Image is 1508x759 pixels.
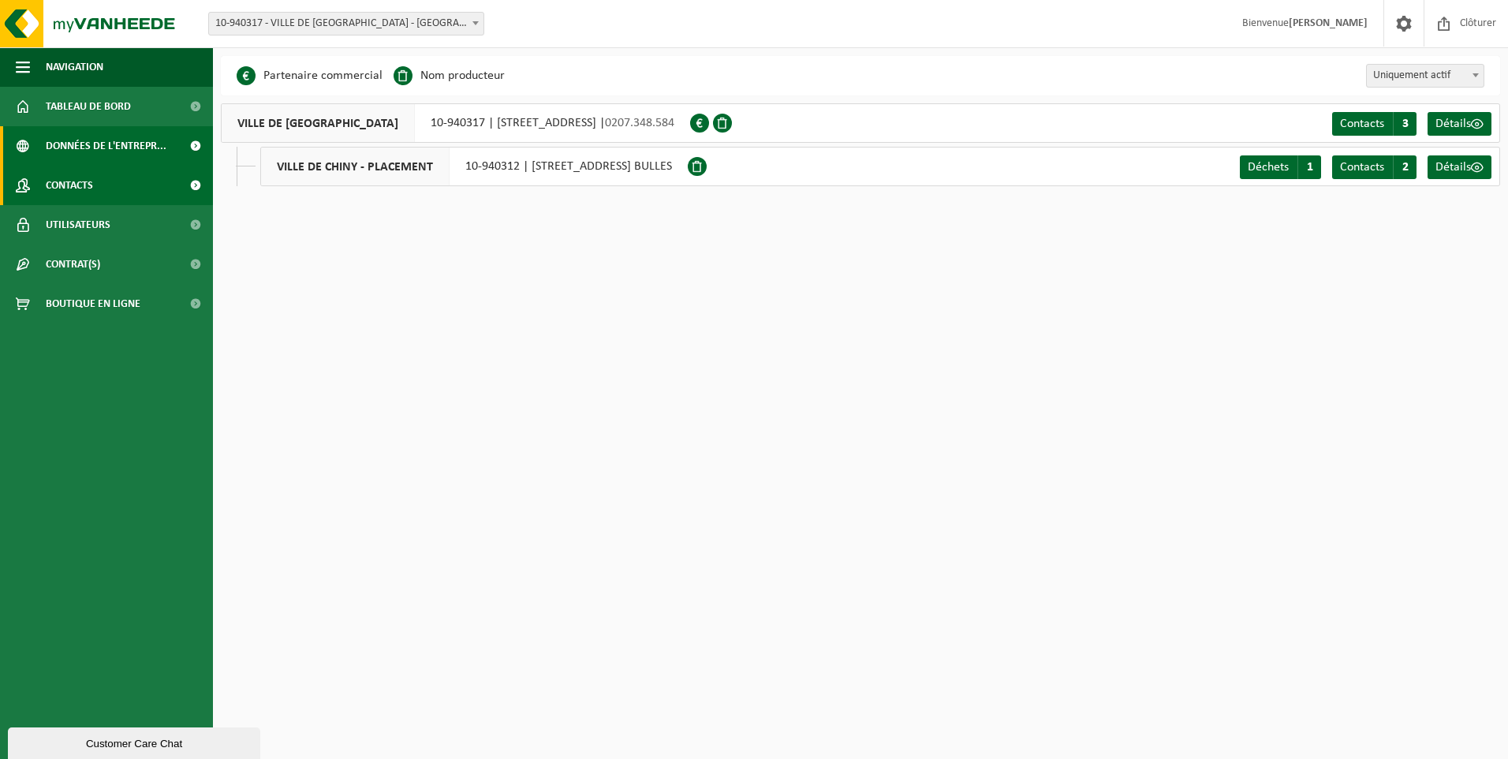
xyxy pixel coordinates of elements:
a: Détails [1428,112,1491,136]
span: Détails [1435,118,1471,130]
a: Détails [1428,155,1491,179]
div: 10-940317 | [STREET_ADDRESS] | [221,103,690,143]
span: 1 [1297,155,1321,179]
span: Uniquement actif [1367,65,1484,87]
span: 2 [1393,155,1417,179]
span: Contacts [46,166,93,205]
span: VILLE DE [GEOGRAPHIC_DATA] [222,104,415,142]
span: Contrat(s) [46,245,100,284]
span: Tableau de bord [46,87,131,126]
a: Déchets 1 [1240,155,1321,179]
span: Détails [1435,161,1471,174]
strong: [PERSON_NAME] [1289,17,1368,29]
span: 10-940317 - VILLE DE CHINY - JAMOIGNE [209,13,483,35]
span: Boutique en ligne [46,284,140,323]
span: Contacts [1340,161,1384,174]
li: Nom producteur [394,64,505,88]
a: Contacts 3 [1332,112,1417,136]
span: Déchets [1248,161,1289,174]
span: Utilisateurs [46,205,110,245]
span: Données de l'entrepr... [46,126,166,166]
li: Partenaire commercial [237,64,383,88]
span: Uniquement actif [1366,64,1484,88]
span: Navigation [46,47,103,87]
span: 10-940317 - VILLE DE CHINY - JAMOIGNE [208,12,484,36]
div: 10-940312 | [STREET_ADDRESS] BULLES [260,147,688,186]
span: 3 [1393,112,1417,136]
span: Contacts [1340,118,1384,130]
span: VILLE DE CHINY - PLACEMENT [261,148,450,185]
span: 0207.348.584 [605,117,674,129]
iframe: chat widget [8,724,263,759]
a: Contacts 2 [1332,155,1417,179]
